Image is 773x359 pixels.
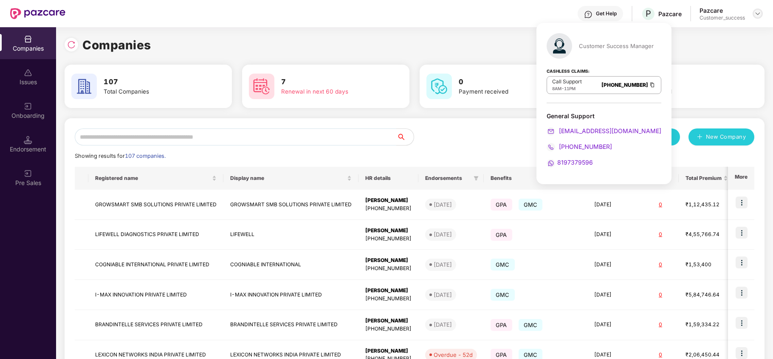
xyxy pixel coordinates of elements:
[365,227,412,235] div: [PERSON_NAME]
[281,77,381,88] h3: 7
[736,197,748,208] img: icon
[736,256,748,268] img: icon
[547,33,572,59] img: svg+xml;base64,PHN2ZyB4bWxucz0iaHR0cDovL3d3dy53My5vcmcvMjAwMC9zdmciIHhtbG5zOnhsaW5rPSJodHRwOi8vd3...
[434,320,452,329] div: [DATE]
[587,250,642,280] td: [DATE]
[579,42,654,50] div: Customer Success Manager
[365,287,412,295] div: [PERSON_NAME]
[700,6,745,14] div: Pazcare
[88,220,223,250] td: LIFEWELL DIAGNOSTICS PRIVATE LIMITED
[365,265,412,273] div: [PHONE_NUMBER]
[67,40,76,49] img: svg+xml;base64,PHN2ZyBpZD0iUmVsb2FkLTMyeDMyIiB4bWxucz0iaHR0cDovL3d3dy53My5vcmcvMjAwMC9zdmciIHdpZH...
[459,77,559,88] h3: 0
[686,351,728,359] div: ₹2,06,450.44
[547,143,555,151] img: svg+xml;base64,PHN2ZyB4bWxucz0iaHR0cDovL3d3dy53My5vcmcvMjAwMC9zdmciIHdpZHRoPSIyMCIgaGVpZ2h0PSIyMC...
[249,74,274,99] img: svg+xml;base64,PHN2ZyB4bWxucz0iaHR0cDovL3d3dy53My5vcmcvMjAwMC9zdmciIHdpZHRoPSI2MCIgaGVpZ2h0PSI2MC...
[646,9,651,19] span: P
[75,153,166,159] span: Showing results for
[736,347,748,359] img: icon
[491,199,512,211] span: GPA
[736,227,748,239] img: icon
[365,325,412,333] div: [PHONE_NUMBER]
[596,10,617,17] div: Get Help
[552,78,582,85] p: Call Support
[365,256,412,265] div: [PERSON_NAME]
[104,77,204,88] h3: 107
[223,220,358,250] td: LIFEWELL
[547,66,590,75] strong: Cashless Claims:
[557,159,593,166] span: 8197379596
[95,175,210,182] span: Registered name
[88,280,223,310] td: I-MAX INNOVATION PRIVATE LIMITED
[552,85,582,92] div: -
[547,159,555,168] img: svg+xml;base64,PHN2ZyB4bWxucz0iaHR0cDovL3d3dy53My5vcmcvMjAwMC9zdmciIHdpZHRoPSIyMCIgaGVpZ2h0PSIyMC...
[24,136,32,144] img: svg+xml;base64,PHN2ZyB3aWR0aD0iMTQuNSIgaGVpZ2h0PSIxNC41IiB2aWV3Qm94PSIwIDAgMTYgMTYiIGZpbGw9Im5vbm...
[24,35,32,43] img: svg+xml;base64,PHN2ZyBpZD0iQ29tcGFuaWVzIiB4bWxucz0iaHR0cDovL3d3dy53My5vcmcvMjAwMC9zdmciIHdpZHRoPS...
[754,10,761,17] img: svg+xml;base64,PHN2ZyBpZD0iRHJvcGRvd24tMzJ4MzIiIHhtbG5zPSJodHRwOi8vd3d3LnczLm9yZy8yMDAwL3N2ZyIgd2...
[434,350,473,359] div: Overdue - 52d
[649,231,672,239] div: 0
[697,134,702,141] span: plus
[365,197,412,205] div: [PERSON_NAME]
[396,134,414,140] span: search
[425,175,470,182] span: Endorsements
[679,167,735,190] th: Total Premium
[491,289,515,301] span: GMC
[223,250,358,280] td: COGNIABLE INTERNATIONAL
[649,201,672,209] div: 0
[365,205,412,213] div: [PHONE_NUMBER]
[547,112,661,168] div: General Support
[223,190,358,220] td: GROWSMART SMB SOLUTIONS PRIVATE LIMITED
[459,87,559,96] div: Payment received
[365,347,412,355] div: [PERSON_NAME]
[365,295,412,303] div: [PHONE_NUMBER]
[688,128,754,145] button: plusNew Company
[434,200,452,209] div: [DATE]
[686,201,728,209] div: ₹1,12,435.12
[547,127,661,134] a: [EMAIL_ADDRESS][DOMAIN_NAME]
[24,169,32,178] img: svg+xml;base64,PHN2ZyB3aWR0aD0iMjAiIGhlaWdodD0iMjAiIHZpZXdCb3g9IjAgMCAyMCAyMCIgZmlsbD0ibm9uZSIgeG...
[396,128,414,145] button: search
[649,291,672,299] div: 0
[223,167,358,190] th: Display name
[557,143,612,150] span: [PHONE_NUMBER]
[223,280,358,310] td: I-MAX INNOVATION PRIVATE LIMITED
[736,317,748,329] img: icon
[547,127,555,136] img: svg+xml;base64,PHN2ZyB4bWxucz0iaHR0cDovL3d3dy53My5vcmcvMjAwMC9zdmciIHdpZHRoPSIyMCIgaGVpZ2h0PSIyMC...
[71,74,97,99] img: svg+xml;base64,PHN2ZyB4bWxucz0iaHR0cDovL3d3dy53My5vcmcvMjAwMC9zdmciIHdpZHRoPSI2MCIgaGVpZ2h0PSI2MC...
[519,199,543,211] span: GMC
[365,317,412,325] div: [PERSON_NAME]
[736,287,748,299] img: icon
[426,74,452,99] img: svg+xml;base64,PHN2ZyB4bWxucz0iaHR0cDovL3d3dy53My5vcmcvMjAwMC9zdmciIHdpZHRoPSI2MCIgaGVpZ2h0PSI2MC...
[547,159,593,166] a: 8197379596
[601,82,648,88] a: [PHONE_NUMBER]
[281,87,381,96] div: Renewal in next 60 days
[636,77,736,88] h3: 0
[686,291,728,299] div: ₹5,84,746.64
[700,14,745,21] div: Customer_success
[587,280,642,310] td: [DATE]
[10,8,65,19] img: New Pazcare Logo
[434,291,452,299] div: [DATE]
[88,310,223,340] td: BRANDINTELLE SERVICES PRIVATE LIMITED
[658,10,682,18] div: Pazcare
[88,167,223,190] th: Registered name
[88,190,223,220] td: GROWSMART SMB SOLUTIONS PRIVATE LIMITED
[587,190,642,220] td: [DATE]
[547,143,612,150] a: [PHONE_NUMBER]
[474,176,479,181] span: filter
[686,175,722,182] span: Total Premium
[649,261,672,269] div: 0
[686,231,728,239] div: ₹4,55,766.74
[636,87,736,96] div: Policy issued
[649,351,672,359] div: 0
[557,127,661,134] span: [EMAIL_ADDRESS][DOMAIN_NAME]
[587,220,642,250] td: [DATE]
[491,229,512,241] span: GPA
[584,10,592,19] img: svg+xml;base64,PHN2ZyBpZD0iSGVscC0zMngzMiIgeG1sbnM9Imh0dHA6Ly93d3cudzMub3JnLzIwMDAvc3ZnIiB3aWR0aD...
[24,68,32,77] img: svg+xml;base64,PHN2ZyBpZD0iSXNzdWVzX2Rpc2FibGVkIiB4bWxucz0iaHR0cDovL3d3dy53My5vcmcvMjAwMC9zdmciIH...
[230,175,345,182] span: Display name
[223,310,358,340] td: BRANDINTELLE SERVICES PRIVATE LIMITED
[104,87,204,96] div: Total Companies
[552,86,561,91] span: 8AM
